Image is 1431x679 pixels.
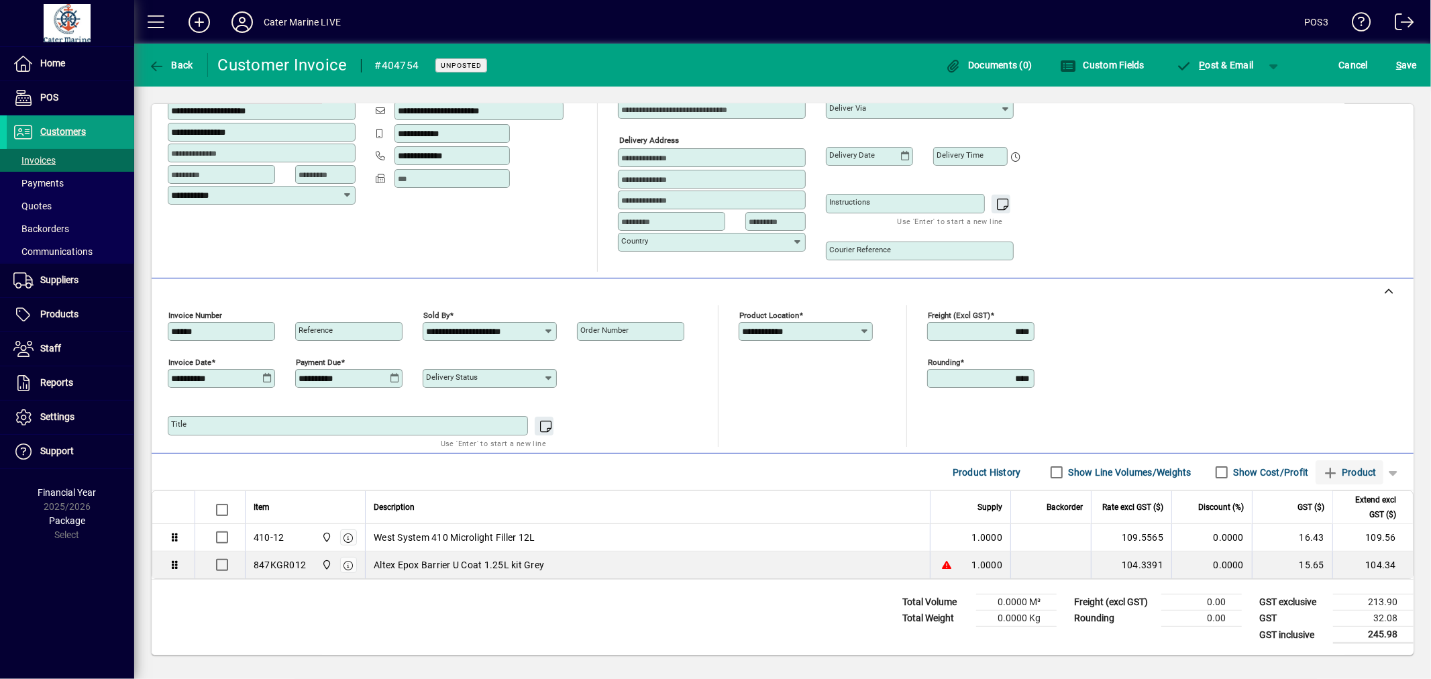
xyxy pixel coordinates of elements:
div: #404754 [375,55,419,76]
span: Item [254,500,270,515]
span: ost & Email [1176,60,1254,70]
button: Custom Fields [1057,53,1148,77]
span: 1.0000 [972,531,1003,544]
label: Show Cost/Profit [1231,466,1309,479]
a: Invoices [7,149,134,172]
span: POS [40,92,58,103]
div: 109.5565 [1100,531,1163,544]
span: Custom Fields [1060,60,1145,70]
button: Profile [221,10,264,34]
a: Payments [7,172,134,195]
span: Altex Epox Barrier U Coat 1.25L kit Grey [374,558,544,572]
a: Suppliers [7,264,134,297]
button: Documents (0) [942,53,1036,77]
td: Total Weight [896,611,976,627]
td: 245.98 [1333,627,1414,643]
td: 0.0000 Kg [976,611,1057,627]
span: Home [40,58,65,68]
span: Backorder [1047,500,1083,515]
span: P [1200,60,1206,70]
span: Support [40,446,74,456]
td: 0.0000 [1171,524,1252,552]
span: Customers [40,126,86,137]
span: Product History [953,462,1021,483]
button: Product [1316,460,1383,484]
button: Add [178,10,221,34]
span: Payments [13,178,64,189]
span: Communications [13,246,93,257]
span: Product [1322,462,1377,483]
a: Staff [7,332,134,366]
span: Cater Marine [318,530,333,545]
a: Products [7,298,134,331]
button: Post & Email [1169,53,1261,77]
mat-label: Order number [580,325,629,335]
mat-hint: Use 'Enter' to start a new line [441,435,546,451]
span: Reports [40,377,73,388]
span: Quotes [13,201,52,211]
span: West System 410 Microlight Filler 12L [374,531,535,544]
span: Documents (0) [945,60,1032,70]
td: 32.08 [1333,611,1414,627]
mat-label: Delivery date [829,150,875,160]
a: Communications [7,240,134,263]
td: GST inclusive [1253,627,1333,643]
td: 0.0000 M³ [976,594,1057,611]
div: Cater Marine LIVE [264,11,341,33]
a: Quotes [7,195,134,217]
mat-label: Payment due [296,358,341,367]
div: 104.3391 [1100,558,1163,572]
mat-label: Deliver via [829,103,866,113]
mat-label: Instructions [829,197,870,207]
span: ave [1396,54,1417,76]
span: S [1396,60,1401,70]
a: Settings [7,401,134,434]
span: Products [40,309,78,319]
mat-label: Product location [739,311,799,320]
mat-label: Invoice date [168,358,211,367]
mat-label: Sold by [423,311,449,320]
button: Cancel [1336,53,1372,77]
span: Cater Marine [318,558,333,572]
span: Staff [40,343,61,354]
span: Rate excl GST ($) [1102,500,1163,515]
span: Description [374,500,415,515]
mat-label: Invoice number [168,311,222,320]
td: Rounding [1067,611,1161,627]
mat-label: Title [171,419,187,429]
td: Total Volume [896,594,976,611]
td: 104.34 [1332,552,1413,578]
td: 0.0000 [1171,552,1252,578]
mat-label: Country [621,236,648,246]
td: 109.56 [1332,524,1413,552]
span: Invoices [13,155,56,166]
a: Home [7,47,134,81]
td: 16.43 [1252,524,1332,552]
div: Customer Invoice [218,54,348,76]
span: Discount (%) [1198,500,1244,515]
div: POS3 [1304,11,1328,33]
div: 847KGR012 [254,558,306,572]
a: Support [7,435,134,468]
app-page-header-button: Back [134,53,208,77]
mat-label: Rounding [928,358,960,367]
a: Knowledge Base [1342,3,1371,46]
a: Backorders [7,217,134,240]
a: Reports [7,366,134,400]
label: Show Line Volumes/Weights [1066,466,1191,479]
button: Save [1393,53,1420,77]
a: Logout [1385,3,1414,46]
span: Suppliers [40,274,78,285]
span: Extend excl GST ($) [1341,492,1396,522]
span: GST ($) [1297,500,1324,515]
mat-label: Delivery time [937,150,984,160]
span: Back [148,60,193,70]
span: Settings [40,411,74,422]
td: 0.00 [1161,611,1242,627]
mat-label: Courier Reference [829,245,891,254]
span: Backorders [13,223,69,234]
td: 0.00 [1161,594,1242,611]
span: 1.0000 [972,558,1003,572]
mat-hint: Use 'Enter' to start a new line [898,213,1003,229]
div: 410-12 [254,531,284,544]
